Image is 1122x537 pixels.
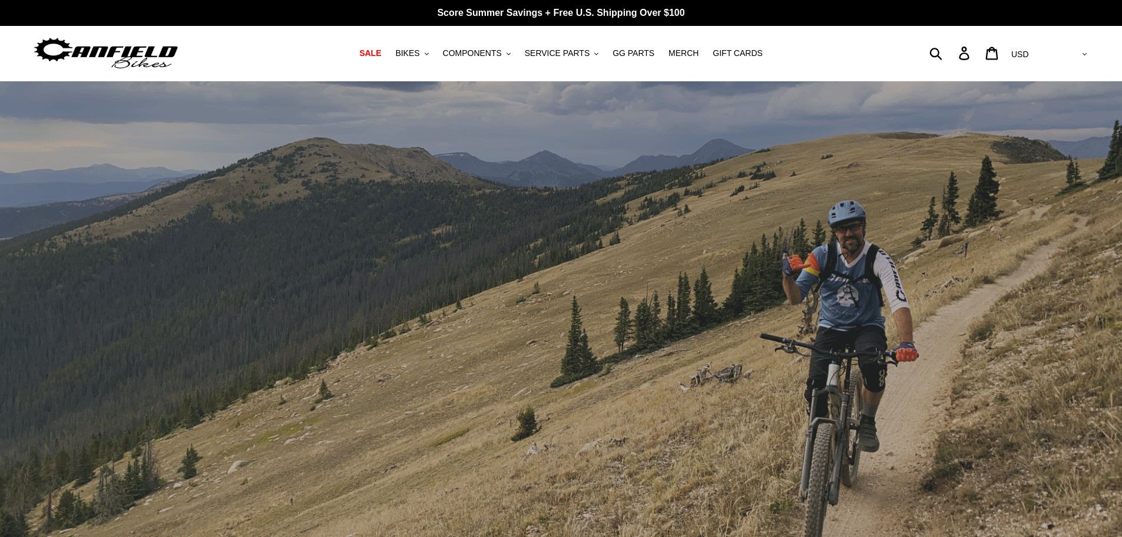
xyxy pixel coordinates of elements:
[613,48,654,58] span: GG PARTS
[519,45,604,61] button: SERVICE PARTS
[443,48,502,58] span: COMPONENTS
[607,45,660,61] a: GG PARTS
[668,48,699,58] span: MERCH
[395,48,419,58] span: BIKES
[936,40,966,66] input: Search
[663,45,704,61] a: MERCH
[707,45,769,61] a: GIFT CARDS
[389,45,434,61] button: BIKES
[713,48,763,58] span: GIFT CARDS
[359,48,381,58] span: SALE
[437,45,517,61] button: COMPONENTS
[32,35,180,72] img: Canfield Bikes
[525,48,590,58] span: SERVICE PARTS
[353,45,387,61] a: SALE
